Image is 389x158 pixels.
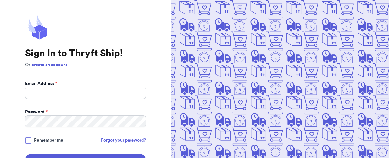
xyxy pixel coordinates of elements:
[25,109,48,115] label: Password
[25,62,146,68] p: Or
[34,137,63,144] span: Remember me
[25,48,146,59] h1: Sign In to Thryft Ship!
[31,63,67,67] a: create an account
[101,137,146,144] a: Forgot your password?
[25,81,57,87] label: Email Address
